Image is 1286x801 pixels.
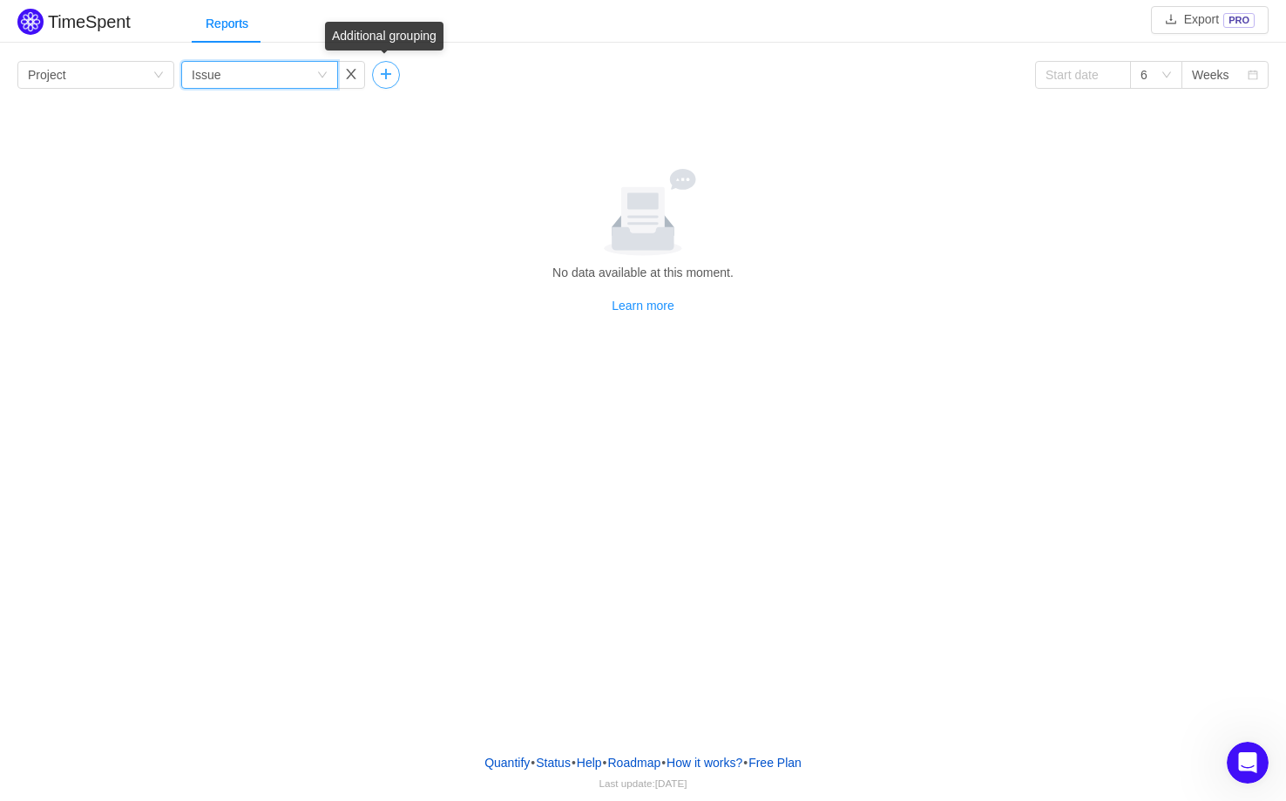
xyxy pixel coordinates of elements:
[1140,62,1147,88] div: 6
[743,756,748,770] span: •
[1227,742,1269,784] iframe: Intercom live chat
[576,750,603,776] a: Help
[572,756,576,770] span: •
[484,750,531,776] a: Quantify
[48,12,131,31] h2: TimeSpent
[1192,62,1229,88] div: Weeks
[535,750,572,776] a: Status
[337,61,365,89] button: icon: close
[655,777,687,789] span: [DATE]
[153,70,164,82] i: icon: down
[372,61,400,89] button: icon: plus
[552,266,734,279] span: No data available at this moment.
[1151,6,1269,34] button: icon: downloadExportPRO
[531,756,535,770] span: •
[17,9,44,35] img: Quantify logo
[603,756,607,770] span: •
[28,62,66,88] div: Project
[325,22,443,50] div: Additional grouping
[661,756,666,770] span: •
[1035,61,1131,89] input: Start date
[192,62,220,88] div: Issue
[317,70,328,82] i: icon: down
[666,750,743,776] button: How it works?
[1248,70,1258,82] i: icon: calendar
[748,750,802,776] button: Free Plan
[612,299,674,313] a: Learn more
[599,777,687,789] span: Last update:
[607,750,662,776] a: Roadmap
[1161,70,1172,82] i: icon: down
[192,4,262,44] div: Reports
